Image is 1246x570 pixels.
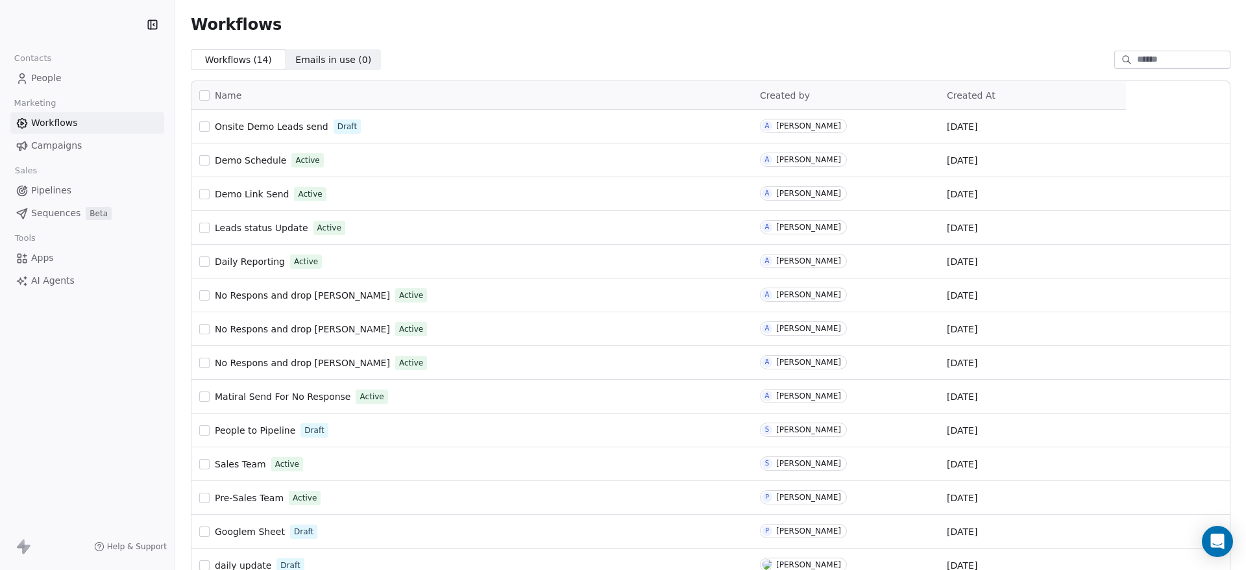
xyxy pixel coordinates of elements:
span: Active [317,222,341,234]
div: [PERSON_NAME] [776,324,841,333]
span: Contacts [8,49,57,68]
span: Tools [9,229,41,248]
span: [DATE] [947,323,977,336]
div: P [765,526,769,536]
span: Draft [337,121,357,132]
a: Workflows [10,112,164,134]
div: [PERSON_NAME] [776,223,841,232]
span: Demo Schedule [215,155,286,166]
a: Demo Schedule [215,154,286,167]
span: Leads status Update [215,223,308,233]
div: A [765,256,770,266]
div: S [765,425,769,435]
div: A [765,323,770,334]
a: Demo Link Send [215,188,289,201]
a: AI Agents [10,270,164,291]
span: Sequences [31,206,80,220]
span: Matiral Send For No Response [215,391,350,402]
a: People [10,68,164,89]
a: No Respons and drop [PERSON_NAME] [215,289,390,302]
span: [DATE] [947,221,977,234]
span: [DATE] [947,154,977,167]
div: [PERSON_NAME] [776,493,841,502]
div: A [765,391,770,401]
span: Active [360,391,384,403]
span: People to Pipeline [215,425,295,436]
span: Draft [304,425,324,436]
span: Active [298,188,322,200]
div: A [765,290,770,300]
span: Demo Link Send [215,189,289,199]
a: No Respons and drop [PERSON_NAME] [215,323,390,336]
span: AI Agents [31,274,75,288]
span: [DATE] [947,255,977,268]
div: [PERSON_NAME] [776,256,841,266]
a: Apps [10,247,164,269]
span: Pre-Sales Team [215,493,284,503]
div: A [765,222,770,232]
div: [PERSON_NAME] [776,290,841,299]
div: [PERSON_NAME] [776,425,841,434]
span: [DATE] [947,390,977,403]
span: Apps [31,251,54,265]
span: Onsite Demo Leads send [215,121,328,132]
a: Pre-Sales Team [215,491,284,504]
span: Beta [86,207,112,220]
span: Pipelines [31,184,71,197]
span: Active [399,323,423,335]
span: Sales [9,161,43,180]
span: Active [399,290,423,301]
a: Pipelines [10,180,164,201]
span: No Respons and drop [PERSON_NAME] [215,358,390,368]
a: Sales Team [215,458,266,471]
span: Googlem Sheet [215,527,285,537]
span: [DATE] [947,458,977,471]
div: [PERSON_NAME] [776,459,841,468]
a: Googlem Sheet [215,525,285,538]
a: People to Pipeline [215,424,295,437]
a: No Respons and drop [PERSON_NAME] [215,356,390,369]
div: [PERSON_NAME] [776,391,841,401]
a: Onsite Demo Leads send [215,120,328,133]
span: Created At [947,90,996,101]
span: Active [399,357,423,369]
span: Workflows [191,16,282,34]
span: People [31,71,62,85]
div: [PERSON_NAME] [776,527,841,536]
span: Active [275,458,299,470]
span: Daily Reporting [215,256,285,267]
span: Marketing [8,93,62,113]
span: Active [294,256,318,267]
div: [PERSON_NAME] [776,121,841,130]
span: [DATE] [947,289,977,302]
span: No Respons and drop [PERSON_NAME] [215,290,390,301]
span: Emails in use ( 0 ) [295,53,371,67]
div: A [765,188,770,199]
a: Campaigns [10,135,164,156]
span: Campaigns [31,139,82,153]
a: Help & Support [94,541,167,552]
a: Daily Reporting [215,255,285,268]
span: [DATE] [947,525,977,538]
span: Workflows [31,116,78,130]
img: S [763,560,772,570]
span: [DATE] [947,424,977,437]
span: Active [295,155,319,166]
div: P [765,492,769,502]
a: Matiral Send For No Response [215,390,350,403]
span: Help & Support [107,541,167,552]
span: [DATE] [947,356,977,369]
div: A [765,121,770,131]
div: [PERSON_NAME] [776,189,841,198]
span: [DATE] [947,120,977,133]
div: [PERSON_NAME] [776,155,841,164]
span: Active [293,492,317,504]
div: [PERSON_NAME] [776,560,841,569]
span: Created by [760,90,810,101]
span: Draft [294,526,313,538]
div: [PERSON_NAME] [776,358,841,367]
a: Leads status Update [215,221,308,234]
span: Name [215,89,241,103]
span: [DATE] [947,491,977,504]
a: SequencesBeta [10,203,164,224]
